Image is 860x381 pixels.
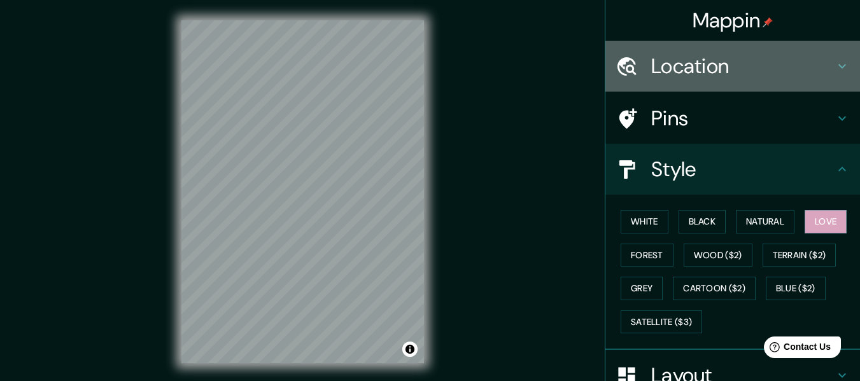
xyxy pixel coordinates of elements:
[621,244,673,267] button: Forest
[693,8,773,33] h4: Mappin
[673,277,756,300] button: Cartoon ($2)
[651,156,835,182] h4: Style
[766,277,826,300] button: Blue ($2)
[605,93,860,144] div: Pins
[181,20,424,363] canvas: Map
[805,210,847,233] button: Love
[651,106,835,131] h4: Pins
[621,210,668,233] button: White
[402,342,418,357] button: Toggle attribution
[747,331,846,367] iframe: Help widget launcher
[763,244,836,267] button: Terrain ($2)
[621,277,663,300] button: Grey
[651,53,835,79] h4: Location
[605,144,860,195] div: Style
[684,244,752,267] button: Wood ($2)
[679,210,726,233] button: Black
[605,41,860,92] div: Location
[736,210,794,233] button: Natural
[621,310,702,334] button: Satellite ($3)
[763,17,773,27] img: pin-icon.png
